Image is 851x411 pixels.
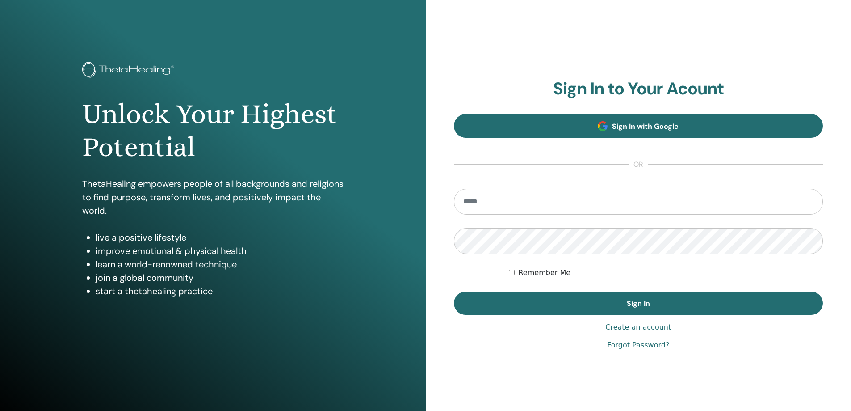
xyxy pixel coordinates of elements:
[509,267,823,278] div: Keep me authenticated indefinitely or until I manually logout
[96,244,344,258] li: improve emotional & physical health
[518,267,570,278] label: Remember Me
[454,79,823,99] h2: Sign In to Your Acount
[96,258,344,271] li: learn a world-renowned technique
[96,271,344,284] li: join a global community
[96,284,344,298] li: start a thetahealing practice
[96,231,344,244] li: live a positive lifestyle
[454,292,823,315] button: Sign In
[82,97,344,164] h1: Unlock Your Highest Potential
[629,159,648,170] span: or
[612,122,679,131] span: Sign In with Google
[82,177,344,217] p: ThetaHealing empowers people of all backgrounds and religions to find purpose, transform lives, a...
[627,299,650,308] span: Sign In
[454,114,823,138] a: Sign In with Google
[605,322,671,333] a: Create an account
[607,340,669,351] a: Forgot Password?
